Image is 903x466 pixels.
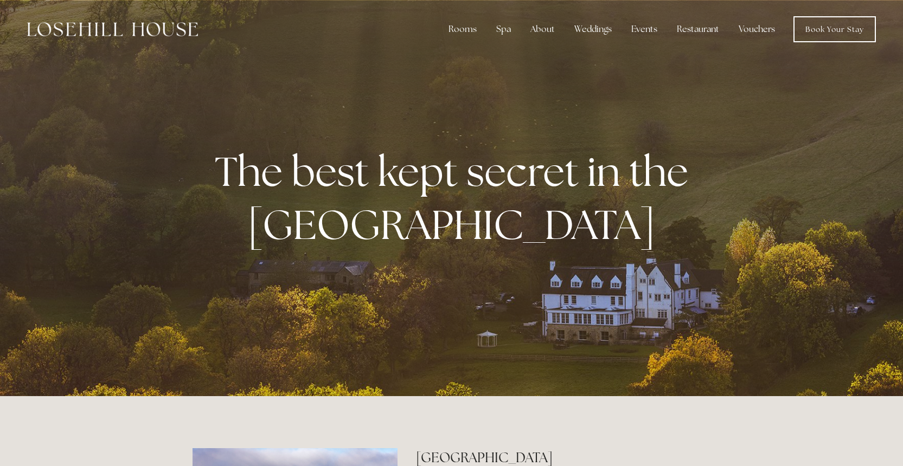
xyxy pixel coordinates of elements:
a: Vouchers [730,18,784,40]
strong: The best kept secret in the [GEOGRAPHIC_DATA] [215,145,697,251]
div: Weddings [566,18,620,40]
div: Events [623,18,666,40]
div: About [522,18,563,40]
img: Losehill House [27,22,198,36]
div: Restaurant [668,18,728,40]
div: Rooms [440,18,485,40]
a: Book Your Stay [793,16,876,42]
div: Spa [488,18,520,40]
